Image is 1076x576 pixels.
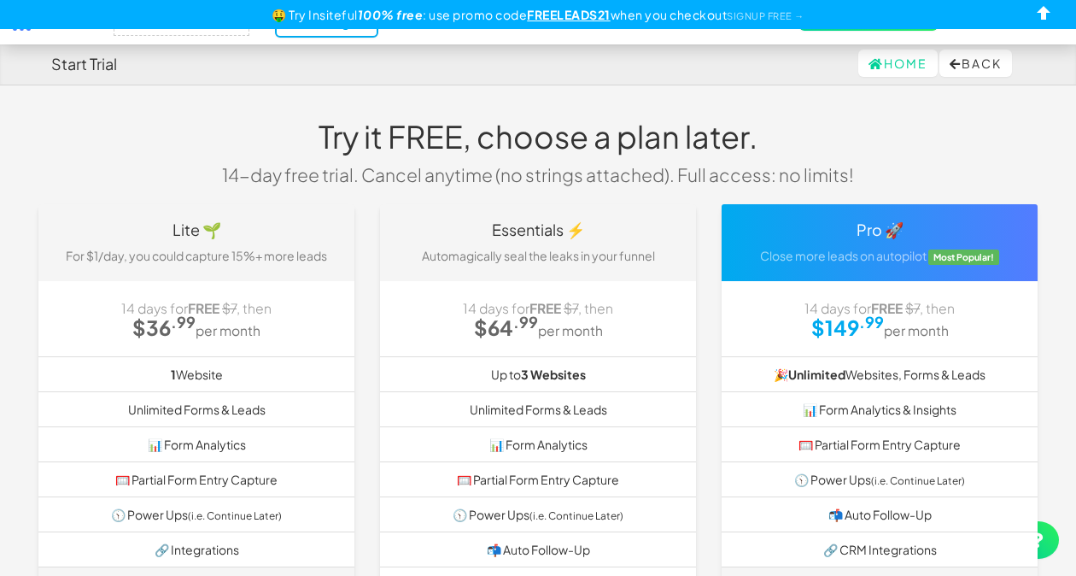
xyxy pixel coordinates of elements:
li: Unlimited Forms & Leads [38,391,354,427]
h4: Lite 🌱 [51,221,342,238]
li: 📬 Auto Follow-Up [722,497,1038,532]
h4: Essentials ⚡ [393,221,683,238]
p: Automagically seal the leaks in your funnel [393,247,683,264]
li: 📊 Form Analytics & Insights [722,391,1038,427]
li: Website [38,356,354,392]
li: 🥅 Partial Form Entry Capture [380,461,696,497]
li: 🕥 Power Ups [722,461,1038,497]
sup: .99 [171,312,196,332]
li: 🔗 Integrations [38,532,354,567]
h4: Pro 🚀 [734,221,1025,238]
span: 14 days for , then [463,300,613,316]
p: For $1/day, you could capture 15%+ more leads [51,247,342,264]
p: 14-day free trial. Cancel anytime (no strings attached). Full access: no limits! [209,162,867,187]
li: 🕥 Power Ups [38,497,354,532]
strong: FREE [529,300,561,316]
small: per month [196,322,260,338]
span: 14 days for , then [804,300,955,316]
u: FREELEADS21 [527,7,611,22]
li: 📊 Form Analytics [38,426,354,462]
li: 📊 Form Analytics [380,426,696,462]
small: (i.e. Continue Later) [871,474,965,487]
strike: $7 [564,300,578,316]
strong: FREE [188,300,219,316]
small: (i.e. Continue Later) [529,509,623,522]
li: 🕥 Power Ups [380,497,696,532]
li: Unlimited Forms & Leads [380,391,696,427]
b: 100% free [358,7,424,22]
strong: Unlimited [788,367,845,382]
strong: $149 [811,314,884,340]
b: 3 Websites [521,367,586,382]
small: per month [538,322,603,338]
li: 🎉 Websites, Forms & Leads [722,356,1038,392]
sup: .99 [859,312,884,332]
strike: $7 [905,300,920,316]
li: 🔗 CRM Integrations [722,532,1038,567]
sup: .99 [513,312,538,332]
button: Back [939,50,1012,77]
small: per month [884,322,949,338]
li: 🥅 Partial Form Entry Capture [38,461,354,497]
span: Most Popular! [928,250,1000,265]
span: 14 days for , then [121,300,272,316]
strike: $7 [222,300,237,316]
li: 🥅 Partial Form Entry Capture [722,426,1038,462]
strong: $36 [132,314,196,340]
a: Home [858,50,938,77]
li: Up to [380,356,696,392]
h1: Try it FREE, choose a plan later. [209,120,867,154]
b: 1 [171,367,176,382]
a: SIGNUP FREE → [727,10,804,21]
h4: Start Trial [51,56,117,73]
li: 📬 Auto Follow-Up [380,532,696,567]
small: (i.e. Continue Later) [188,509,282,522]
span: Close more leads on autopilot [760,248,927,263]
strong: $64 [474,314,538,340]
strong: FREE [871,300,903,316]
